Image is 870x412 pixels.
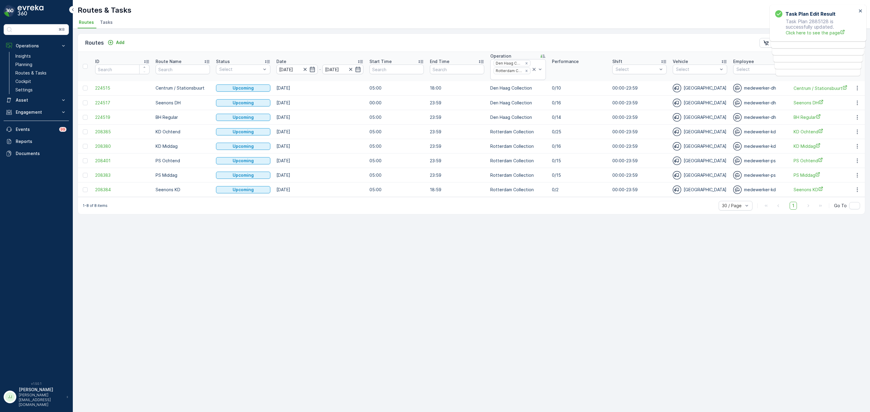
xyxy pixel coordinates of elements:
[430,114,484,120] p: 23:59
[612,187,667,193] p: 00:00-23:59
[430,172,484,178] p: 23:59
[794,128,848,135] a: KD Ochtend
[95,59,99,65] p: ID
[786,30,857,36] a: Click here to see the page
[216,114,270,121] button: Upcoming
[216,186,270,193] button: Upcoming
[78,5,131,15] p: Routes & Tasks
[156,100,210,106] p: Seenons DH
[673,99,727,107] div: [GEOGRAPHIC_DATA]
[156,143,210,149] p: KD Middag
[834,203,847,209] span: Go To
[612,85,667,91] p: 00:00-23:59
[794,186,848,193] span: Seenons KD
[733,185,788,194] div: medewerker-kd
[319,66,321,73] p: -
[273,125,366,139] td: [DATE]
[95,100,150,106] span: 224517
[733,185,742,194] img: svg%3e
[552,114,606,120] p: 0/14
[490,114,546,120] p: Den Haag Collection
[5,392,15,402] div: JJ
[369,143,424,149] p: 05:00
[216,99,270,106] button: Upcoming
[15,87,33,93] p: Settings
[673,157,727,165] div: [GEOGRAPHIC_DATA]
[552,100,606,106] p: 0/16
[16,43,57,49] p: Operations
[733,99,742,107] img: svg%3e
[733,128,788,136] div: medewerker-kd
[794,157,848,164] a: PS Ochtend
[95,143,150,149] a: 208380
[83,173,88,178] div: Toggle Row Selected
[273,81,366,96] td: [DATE]
[233,158,254,164] p: Upcoming
[552,59,579,65] p: Performance
[733,128,742,136] img: svg%3e
[490,129,546,135] p: Rotterdam Collection
[4,5,16,17] img: logo
[59,27,65,32] p: ⌘B
[85,39,104,47] p: Routes
[552,158,606,164] p: 0/15
[859,8,863,14] button: close
[233,85,254,91] p: Upcoming
[95,65,150,74] input: Search
[13,52,69,60] a: Insights
[273,110,366,125] td: [DATE]
[15,53,31,59] p: Insights
[612,129,667,135] p: 00:00-23:59
[156,172,210,178] p: PS Middag
[733,99,788,107] div: medewerker-dh
[612,143,667,149] p: 00:00-23:59
[95,114,150,120] span: 224519
[216,84,270,92] button: Upcoming
[95,129,150,135] span: 208385
[430,158,484,164] p: 23:59
[95,172,150,178] a: 208383
[156,187,210,193] p: Seenons KD
[490,53,511,59] p: Operation
[794,172,848,178] a: PS Middag
[95,85,150,91] span: 224515
[4,147,69,160] a: Documents
[612,172,667,178] p: 00:00-23:59
[616,66,657,72] p: Select
[673,157,681,165] img: svg%3e
[13,86,69,94] a: Settings
[494,60,523,66] div: Den Haag Collection
[156,85,210,91] p: Centrum / Stationsbuurt
[13,77,69,86] a: Cockpit
[490,158,546,164] p: Rotterdam Collection
[794,143,848,149] a: KD Middag
[673,128,681,136] img: svg%3e
[733,171,742,179] img: svg%3e
[369,100,424,106] p: 00:00
[83,187,88,192] div: Toggle Row Selected
[156,114,210,120] p: BH Regular
[16,138,66,144] p: Reports
[4,382,69,385] span: v 1.50.1
[273,154,366,168] td: [DATE]
[19,393,63,407] p: [PERSON_NAME][EMAIL_ADDRESS][DOMAIN_NAME]
[216,143,270,150] button: Upcoming
[673,113,727,122] div: [GEOGRAPHIC_DATA]
[733,59,754,65] p: Employee
[612,100,667,106] p: 00:00-23:59
[673,171,681,179] img: svg%3e
[60,127,65,132] p: 99
[233,100,254,106] p: Upcoming
[673,128,727,136] div: [GEOGRAPHIC_DATA]
[673,185,681,194] img: svg%3e
[83,203,108,208] p: 1-8 of 8 items
[19,387,63,393] p: [PERSON_NAME]
[233,187,254,193] p: Upcoming
[430,59,449,65] p: End Time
